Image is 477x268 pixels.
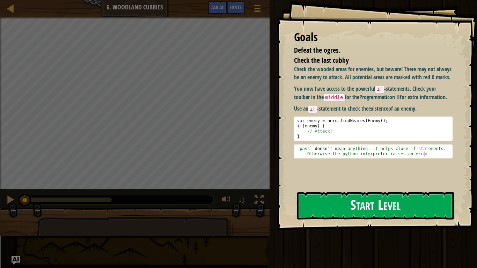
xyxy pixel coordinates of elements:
[294,55,349,65] span: Check the last cubby
[3,47,474,53] div: Move To ...
[3,22,474,28] div: Delete
[230,4,242,10] span: Hints
[324,94,345,101] code: middle
[294,85,453,101] p: You now have access to the powerful -statements. Check your toolbar in the for the for extra info...
[285,45,451,55] li: Defeat the ogres.
[237,193,249,208] button: ♫
[12,256,20,265] button: Ask AI
[238,194,245,205] span: ♫
[211,4,223,10] span: Ask AI
[297,192,454,219] button: Start Level
[308,106,317,113] code: if
[3,193,17,208] button: Ctrl + P: Pause
[3,34,474,40] div: Sign out
[368,105,388,112] strong: existence
[219,193,233,208] button: Adjust volume
[359,93,400,101] strong: Programmaticon II
[294,105,453,113] p: Use an -statement to check the of an enemy.
[3,3,474,9] div: Sort A > Z
[294,65,453,81] p: Check the wooded areas for enemies, but beware! There may not always be an enemy to attack. All p...
[3,9,474,15] div: Sort New > Old
[3,15,474,22] div: Move To ...
[294,45,340,55] span: Defeat the ogres.
[252,193,266,208] button: Toggle fullscreen
[285,55,451,66] li: Check the last cubby
[208,1,227,14] button: Ask AI
[249,1,266,18] button: Show game menu
[3,40,474,47] div: Rename
[375,86,384,93] code: if
[294,29,453,45] div: Goals
[3,28,474,34] div: Options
